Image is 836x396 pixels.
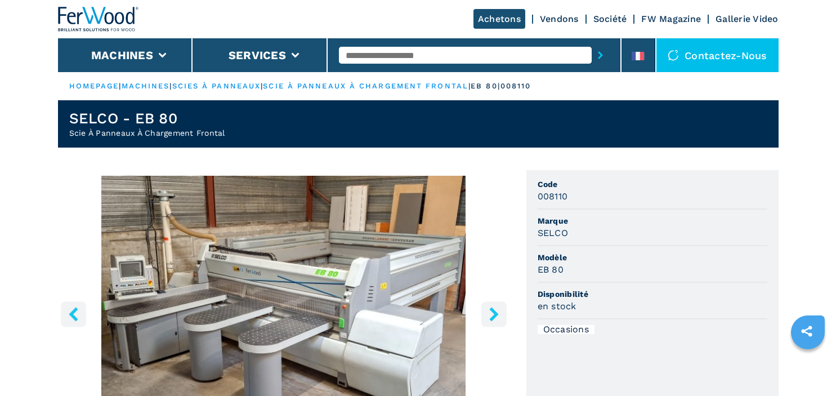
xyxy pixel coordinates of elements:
span: | [261,82,263,90]
span: | [468,82,471,90]
img: Contactez-nous [668,50,679,61]
span: Disponibilité [538,288,767,300]
a: sharethis [793,317,821,345]
a: machines [122,82,170,90]
h3: en stock [538,300,576,313]
h2: Scie À Panneaux À Chargement Frontal [69,127,225,139]
h3: EB 80 [538,263,564,276]
button: left-button [61,301,86,327]
button: Machines [91,48,153,62]
a: Vendons [540,14,579,24]
div: Contactez-nous [656,38,779,72]
a: FW Magazine [641,14,701,24]
h3: 008110 [538,190,568,203]
a: Société [593,14,627,24]
img: Ferwood [58,7,139,32]
span: Marque [538,215,767,226]
a: scies à panneaux [172,82,261,90]
span: Modèle [538,252,767,263]
span: | [169,82,172,90]
div: Occasions [538,325,594,334]
a: HOMEPAGE [69,82,119,90]
h3: SELCO [538,226,568,239]
a: Achetons [473,9,525,29]
button: right-button [481,301,507,327]
iframe: Chat [788,345,828,388]
a: Gallerie Video [716,14,779,24]
span: Code [538,179,767,190]
p: eb 80 | [471,81,500,91]
a: scie à panneaux à chargement frontal [263,82,468,90]
h1: SELCO - EB 80 [69,109,225,127]
button: Services [229,48,286,62]
p: 008110 [500,81,531,91]
button: submit-button [592,42,609,68]
span: | [119,82,121,90]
